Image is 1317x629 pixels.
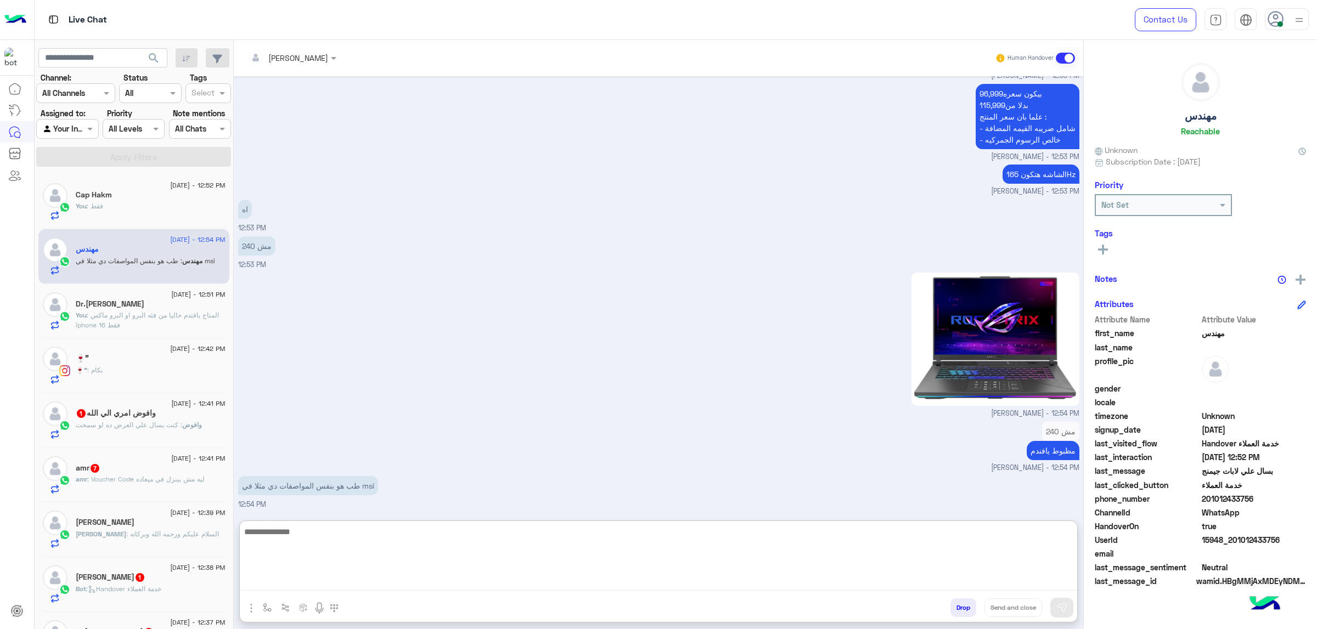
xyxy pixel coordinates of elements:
span: Unknown [1095,144,1138,156]
span: Bot [76,585,86,593]
span: HandoverOn [1095,520,1200,532]
img: defaultAdmin.png [1202,355,1229,383]
span: last_message_sentiment [1095,562,1200,573]
span: 1 [77,409,86,418]
span: : Handover خدمة العملاء [86,585,161,593]
label: Note mentions [173,107,225,119]
img: defaultAdmin.png [43,347,67,371]
span: 0 [1202,562,1307,573]
span: last_name [1095,342,1200,353]
label: Channel: [41,72,71,83]
h6: Reachable [1181,126,1220,136]
img: tab [47,13,60,26]
h6: Attributes [1095,299,1134,309]
div: Select [190,87,215,101]
img: Instagram [59,365,70,376]
p: 29/8/2025, 12:53 PM [1003,165,1079,184]
span: [PERSON_NAME] - 12:54 PM [991,463,1079,473]
span: ChannelId [1095,507,1200,518]
a: tab [1205,8,1226,31]
h5: مهندس [1185,110,1217,122]
span: [DATE] - 12:51 PM [171,290,225,299]
span: 15948_201012433756 [1202,534,1307,546]
span: [DATE] - 12:37 PM [170,617,225,627]
span: Attribute Value [1202,314,1307,325]
p: 29/8/2025, 12:54 PM [238,476,378,495]
img: aW1hZ2UucG5n.png [911,273,1079,406]
img: WhatsApp [59,529,70,540]
span: [PERSON_NAME] - 12:53 PM [991,152,1079,162]
span: 🍷" [76,366,87,374]
span: null [1202,383,1307,394]
span: [PERSON_NAME] - 12:53 PM [991,71,1079,81]
span: السلام عليكم ورحمه الله وبركاته [126,530,219,538]
img: hulul-logo.png [1246,585,1284,624]
p: 29/8/2025, 12:54 PM [1042,422,1079,441]
span: وافوض [182,421,202,429]
h6: Priority [1095,180,1123,190]
span: timezone [1095,410,1200,422]
h5: وافوض امري الي الله [76,409,156,418]
img: WhatsApp [59,475,70,486]
img: defaultAdmin.png [43,565,67,590]
button: Drop [950,598,976,617]
span: last_visited_flow [1095,438,1200,449]
img: tab [1209,14,1222,26]
img: add [1296,275,1305,285]
span: search [147,52,160,65]
h6: Tags [1095,228,1306,238]
span: [PERSON_NAME] [76,530,126,538]
img: make a call [330,604,339,613]
span: UserId [1095,534,1200,546]
label: Tags [190,72,207,83]
span: Unknown [1202,410,1307,422]
img: Logo [4,8,26,31]
img: defaultAdmin.png [43,456,67,481]
span: بكام [87,366,103,374]
h5: Mohamed Elsersy [76,573,145,582]
span: 2025-08-29T09:44:27.189Z [1202,424,1307,435]
span: email [1095,548,1200,559]
img: WhatsApp [59,256,70,267]
img: send attachment [245,602,258,615]
span: Handover خدمة العملاء [1202,438,1307,449]
span: [DATE] - 12:54 PM [170,235,225,245]
span: 7 [91,464,99,473]
img: WhatsApp [59,311,70,322]
span: [DATE] - 12:41 PM [171,454,225,463]
span: first_name [1095,327,1200,339]
img: defaultAdmin.png [43,292,67,317]
p: Live Chat [69,13,107,27]
span: null [1202,396,1307,408]
img: create order [299,603,308,612]
span: last_interaction [1095,451,1200,463]
span: amr [76,475,87,483]
button: create order [295,598,313,616]
span: فقط [87,202,103,210]
span: بسال علي لابات جيمنج [1202,465,1307,477]
label: Status [123,72,148,83]
span: last_clicked_button [1095,479,1200,491]
a: Contact Us [1135,8,1196,31]
img: 1403182699927242 [4,48,24,67]
span: كنت بسال علي العرض ده لو سمحت [76,421,182,429]
span: 12:53 PM [238,224,266,232]
span: 12:54 PM [238,500,266,508]
span: profile_pic [1095,355,1200,381]
p: 29/8/2025, 12:53 PM [238,236,275,256]
img: notes [1277,275,1286,284]
span: خدمة العملاء [1202,479,1307,491]
img: select flow [263,603,272,612]
img: defaultAdmin.png [43,183,67,208]
p: 29/8/2025, 12:53 PM [976,84,1079,149]
span: [DATE] - 12:42 PM [170,344,225,354]
span: You [76,311,87,319]
img: defaultAdmin.png [43,237,67,262]
span: You [76,202,87,210]
img: WhatsApp [59,202,70,213]
span: [DATE] - 12:52 PM [170,180,225,190]
span: [DATE] - 12:38 PM [170,563,225,573]
h5: amr [76,463,100,473]
span: مهندس [182,257,202,265]
span: Attribute Name [1095,314,1200,325]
